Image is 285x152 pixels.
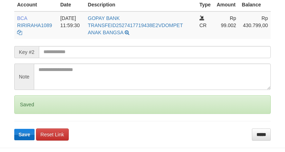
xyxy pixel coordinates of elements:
[57,11,85,39] td: [DATE] 11:59:30
[17,30,22,35] a: Copy RIRIRAHA1089 to clipboard
[88,15,183,35] a: GOPAY BANK TRANSFEID2527417719438E2VDOMPET ANAK BANGSA
[14,95,271,114] div: Saved
[14,64,34,90] span: Note
[14,129,35,140] button: Save
[36,128,69,141] a: Reset Link
[14,46,39,58] span: Key #2
[239,11,271,39] td: Rp 430.799,00
[19,132,30,137] span: Save
[17,15,27,21] span: BCA
[214,11,239,39] td: Rp 99.002
[199,22,207,28] span: CR
[17,22,52,28] a: RIRIRAHA1089
[41,132,64,137] span: Reset Link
